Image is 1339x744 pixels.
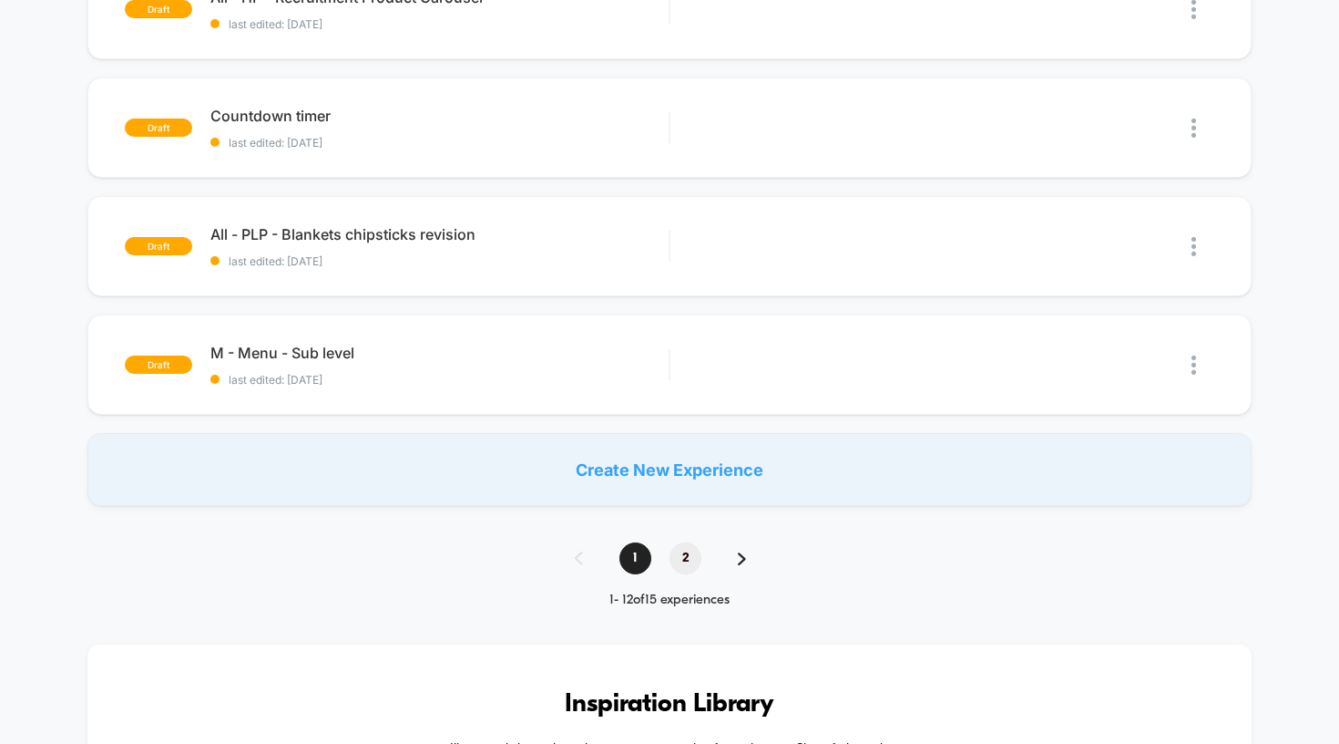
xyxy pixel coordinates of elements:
span: draft [125,119,192,137]
img: close [1191,119,1196,138]
span: last edited: [DATE] [210,254,669,268]
span: last edited: [DATE] [210,136,669,150]
span: last edited: [DATE] [210,373,669,387]
span: 1 [619,542,651,574]
img: pagination forward [738,553,746,565]
span: Countdown timer [210,107,669,125]
div: 1 - 12 of 15 experiences [557,593,782,608]
h3: Inspiration Library [142,690,1198,719]
span: draft [125,356,192,374]
span: All - PLP - Blankets chipsticks revision [210,225,669,243]
img: close [1191,356,1196,375]
span: M - Menu - Sub level [210,344,669,362]
span: 2 [669,542,701,574]
span: last edited: [DATE] [210,17,669,31]
div: Create New Experience [87,433,1252,506]
img: close [1191,237,1196,256]
span: draft [125,237,192,255]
